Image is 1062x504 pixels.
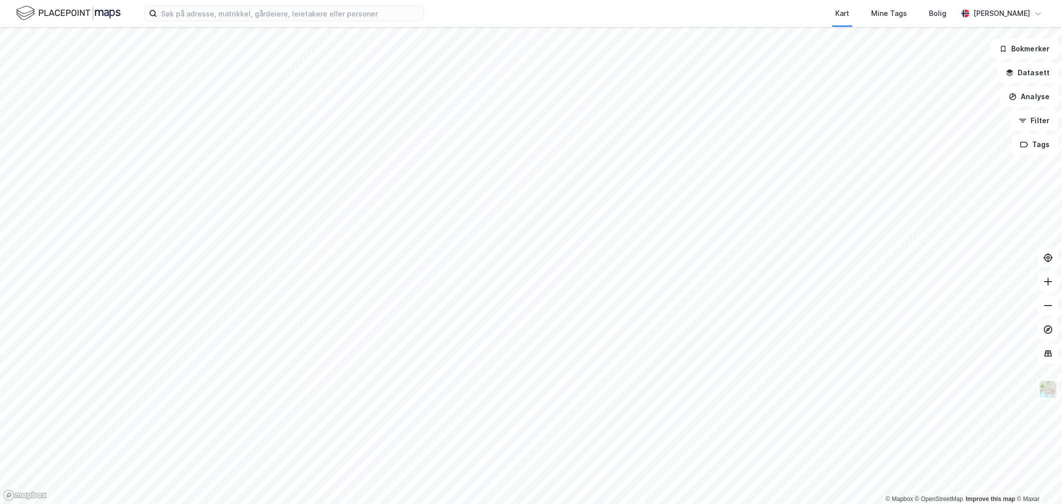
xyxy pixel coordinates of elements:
[1010,111,1058,131] button: Filter
[1012,456,1062,504] iframe: Chat Widget
[1039,380,1058,399] img: Z
[886,496,913,503] a: Mapbox
[997,63,1058,83] button: Datasett
[3,490,47,501] a: Mapbox homepage
[991,39,1058,59] button: Bokmerker
[1012,135,1058,155] button: Tags
[157,6,423,21] input: Søk på adresse, matrikkel, gårdeiere, leietakere eller personer
[1012,456,1062,504] div: Kontrollprogram for chat
[929,7,946,19] div: Bolig
[835,7,849,19] div: Kart
[966,496,1015,503] a: Improve this map
[871,7,907,19] div: Mine Tags
[1000,87,1058,107] button: Analyse
[16,4,121,22] img: logo.f888ab2527a4732fd821a326f86c7f29.svg
[915,496,963,503] a: OpenStreetMap
[973,7,1030,19] div: [PERSON_NAME]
